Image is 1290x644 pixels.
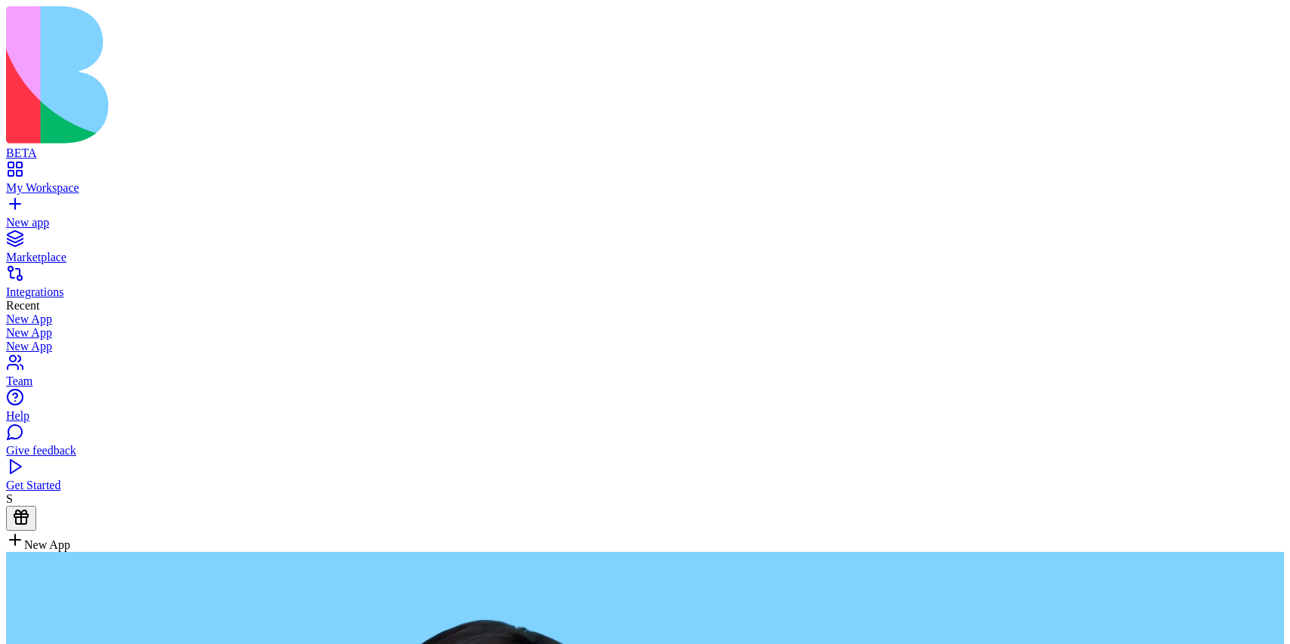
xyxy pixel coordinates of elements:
[6,409,1284,423] div: Help
[6,361,1284,388] a: Team
[6,146,1284,160] div: BETA
[24,538,70,551] span: New App
[6,444,1284,458] div: Give feedback
[6,299,39,312] span: Recent
[6,492,13,505] span: S
[6,340,1284,353] a: New App
[6,202,1284,230] a: New app
[6,133,1284,160] a: BETA
[6,237,1284,264] a: Marketplace
[6,465,1284,492] a: Get Started
[6,479,1284,492] div: Get Started
[6,326,1284,340] a: New App
[6,374,1284,388] div: Team
[6,216,1284,230] div: New app
[6,168,1284,195] a: My Workspace
[6,272,1284,299] a: Integrations
[6,6,613,143] img: logo
[6,396,1284,423] a: Help
[6,181,1284,195] div: My Workspace
[6,251,1284,264] div: Marketplace
[6,285,1284,299] div: Integrations
[6,313,1284,326] a: New App
[6,430,1284,458] a: Give feedback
